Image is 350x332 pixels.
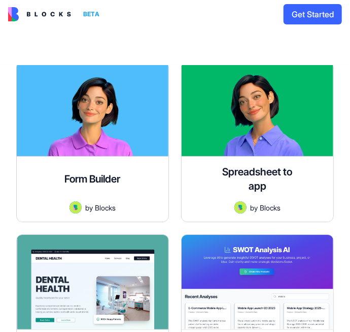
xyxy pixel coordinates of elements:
img: Avatar [234,201,247,214]
h4: Spreadsheet to app [217,165,298,193]
a: BETA [8,7,103,21]
span: Blocks [95,202,116,213]
img: logo [8,7,71,21]
a: Form BuilderAvatarbyBlocks [16,61,169,222]
h4: Form Builder [65,172,121,186]
span: by [86,202,93,213]
span: Blocks [260,202,281,213]
div: BETA [79,7,103,21]
a: Spreadsheet to appAvatarbyBlocks [181,61,334,222]
img: Avatar [69,201,82,214]
button: Get Started [284,4,342,24]
span: by [251,202,258,213]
